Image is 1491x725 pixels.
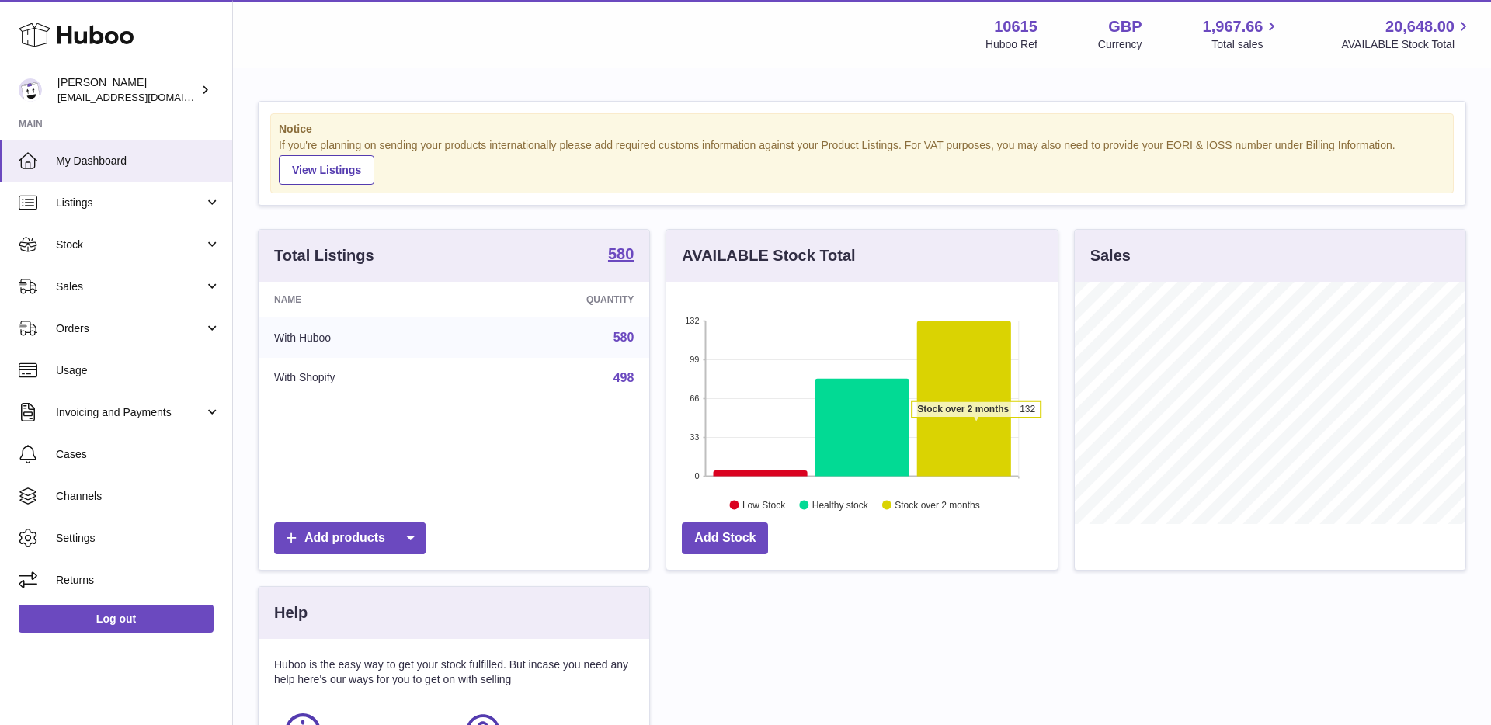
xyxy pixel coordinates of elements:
text: 99 [690,355,700,364]
h3: AVAILABLE Stock Total [682,245,855,266]
span: Usage [56,363,221,378]
span: Total sales [1211,37,1281,52]
span: Settings [56,531,221,546]
tspan: Stock over 2 months [917,404,1009,415]
text: 132 [685,316,699,325]
span: Invoicing and Payments [56,405,204,420]
strong: 580 [608,246,634,262]
div: [PERSON_NAME] [57,75,197,105]
span: 1,967.66 [1203,16,1263,37]
text: 0 [695,471,700,480]
text: 33 [690,432,700,442]
span: [EMAIL_ADDRESS][DOMAIN_NAME] [57,91,228,103]
h3: Sales [1090,245,1131,266]
div: Huboo Ref [985,37,1037,52]
a: 20,648.00 AVAILABLE Stock Total [1341,16,1472,52]
strong: Notice [279,122,1445,137]
span: AVAILABLE Stock Total [1341,37,1472,52]
a: Add products [274,522,426,554]
th: Quantity [469,282,649,317]
p: Huboo is the easy way to get your stock fulfilled. But incase you need any help here's our ways f... [274,657,634,687]
a: Log out [19,605,214,633]
text: Low Stock [742,499,786,510]
h3: Total Listings [274,245,374,266]
a: 580 [608,246,634,265]
span: Returns [56,573,221,588]
td: With Shopify [259,358,469,398]
text: Stock over 2 months [895,499,980,510]
a: 1,967.66 Total sales [1203,16,1281,52]
a: 580 [613,331,634,344]
text: Healthy stock [812,499,869,510]
strong: GBP [1108,16,1142,37]
text: 66 [690,394,700,403]
span: Listings [56,196,204,210]
span: Sales [56,279,204,294]
span: Stock [56,238,204,252]
span: My Dashboard [56,154,221,168]
td: With Huboo [259,317,469,358]
img: fulfillment@fable.com [19,78,42,102]
span: Orders [56,321,204,336]
div: Currency [1098,37,1142,52]
a: Add Stock [682,522,768,554]
h3: Help [274,602,308,623]
strong: 10615 [994,16,1037,37]
a: 498 [613,371,634,384]
th: Name [259,282,469,317]
tspan: 132 [1020,404,1036,415]
div: If you're planning on sending your products internationally please add required customs informati... [279,138,1445,185]
a: View Listings [279,155,374,185]
span: Cases [56,447,221,462]
span: Channels [56,489,221,504]
span: 20,648.00 [1385,16,1455,37]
